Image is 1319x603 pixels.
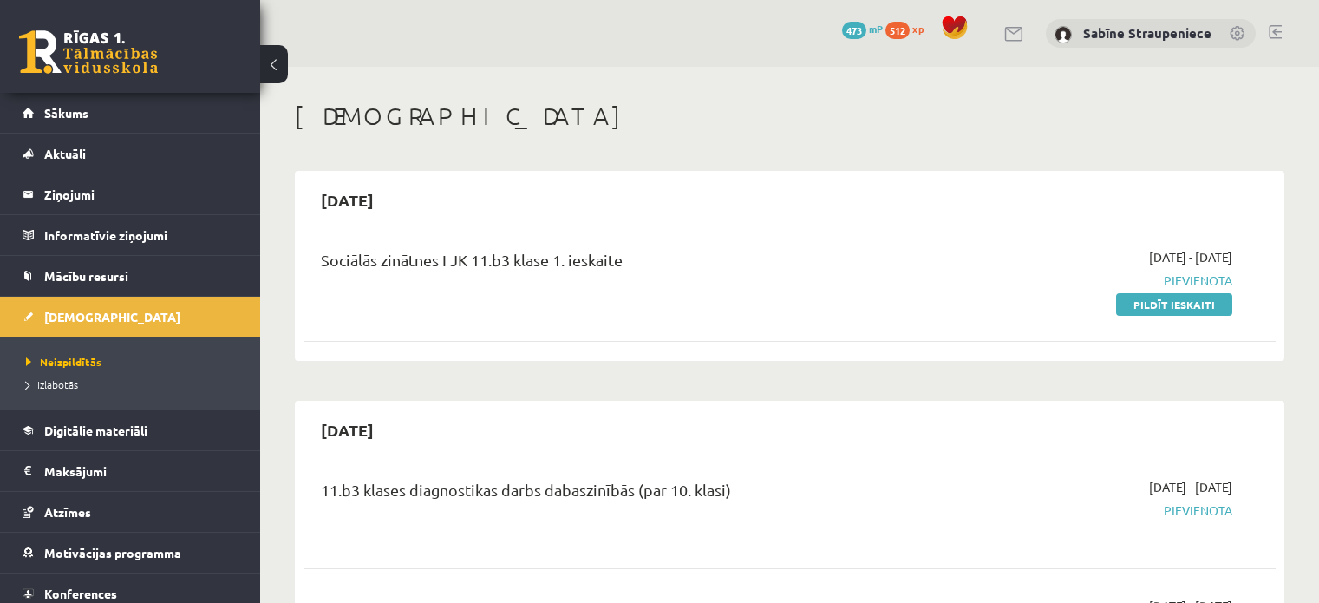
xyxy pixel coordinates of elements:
a: 512 xp [885,22,932,36]
a: Mācību resursi [23,256,238,296]
a: Neizpildītās [26,354,243,370]
span: Pievienota [946,272,1232,290]
a: Rīgas 1. Tālmācības vidusskola [19,30,158,74]
span: xp [912,22,924,36]
div: Sociālās zinātnes I JK 11.b3 klase 1. ieskaite [321,248,920,280]
span: [DEMOGRAPHIC_DATA] [44,309,180,324]
span: Pievienota [946,501,1232,520]
img: Sabīne Straupeniece [1055,26,1072,43]
a: Maksājumi [23,451,238,491]
span: Digitālie materiāli [44,423,147,438]
a: Ziņojumi [23,174,238,214]
a: [DEMOGRAPHIC_DATA] [23,297,238,337]
a: Motivācijas programma [23,533,238,573]
h1: [DEMOGRAPHIC_DATA] [295,102,1284,131]
a: Informatīvie ziņojumi [23,215,238,255]
span: Aktuāli [44,146,86,161]
span: Izlabotās [26,377,78,391]
h2: [DATE] [304,180,391,220]
a: Digitālie materiāli [23,410,238,450]
span: Mācību resursi [44,268,128,284]
legend: Informatīvie ziņojumi [44,215,238,255]
span: 473 [842,22,866,39]
a: Atzīmes [23,492,238,532]
h2: [DATE] [304,410,391,450]
span: [DATE] - [DATE] [1149,478,1232,496]
a: Pildīt ieskaiti [1116,293,1232,316]
a: Sākums [23,93,238,133]
span: Motivācijas programma [44,545,181,560]
span: Neizpildītās [26,355,101,369]
span: 512 [885,22,910,39]
span: Sākums [44,105,88,121]
span: mP [869,22,883,36]
span: Konferences [44,586,117,601]
legend: Ziņojumi [44,174,238,214]
span: Atzīmes [44,504,91,520]
span: [DATE] - [DATE] [1149,248,1232,266]
legend: Maksājumi [44,451,238,491]
a: 473 mP [842,22,883,36]
a: Aktuāli [23,134,238,174]
a: Izlabotās [26,377,243,392]
a: Sabīne Straupeniece [1083,24,1211,42]
div: 11.b3 klases diagnostikas darbs dabaszinībās (par 10. klasi) [321,478,920,510]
